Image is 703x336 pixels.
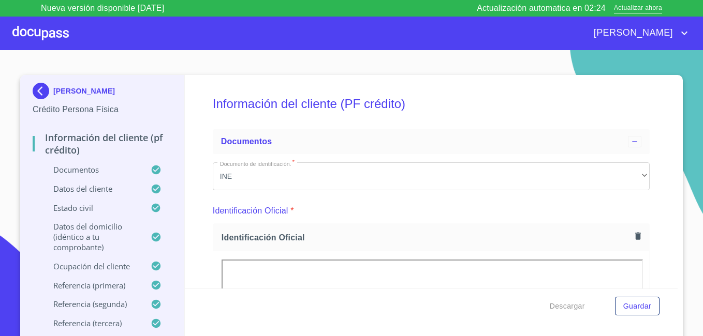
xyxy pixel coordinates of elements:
[33,221,151,252] p: Datos del domicilio (idéntico a tu comprobante)
[213,83,650,125] h5: Información del cliente (PF crédito)
[33,261,151,271] p: Ocupación del Cliente
[221,137,272,146] span: Documentos
[586,25,678,41] span: [PERSON_NAME]
[41,2,164,14] p: Nueva versión disponible [DATE]
[623,300,651,313] span: Guardar
[222,232,631,243] span: Identificación Oficial
[213,129,650,154] div: Documentos
[33,280,151,291] p: Referencia (primera)
[33,299,151,309] p: Referencia (segunda)
[33,184,151,194] p: Datos del cliente
[546,297,589,316] button: Descargar
[33,318,151,328] p: Referencia (tercera)
[33,131,172,156] p: Información del cliente (PF crédito)
[213,162,650,190] div: INE
[550,300,585,313] span: Descargar
[33,83,172,103] div: [PERSON_NAME]
[53,87,115,95] p: [PERSON_NAME]
[33,164,151,175] p: Documentos
[33,83,53,99] img: Docupass spot blue
[33,103,172,116] p: Crédito Persona Física
[614,3,662,14] span: Actualizar ahora
[213,205,288,217] p: Identificación Oficial
[615,297,660,316] button: Guardar
[477,2,606,14] p: Actualización automatica en 02:24
[586,25,691,41] button: account of current user
[33,203,151,213] p: Estado Civil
